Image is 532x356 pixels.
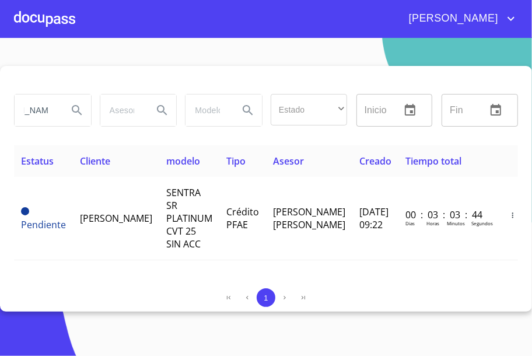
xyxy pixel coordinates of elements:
[148,96,176,124] button: Search
[273,205,345,231] span: [PERSON_NAME] [PERSON_NAME]
[80,212,152,225] span: [PERSON_NAME]
[21,218,66,231] span: Pendiente
[359,205,388,231] span: [DATE] 09:22
[226,155,246,167] span: Tipo
[166,186,212,250] span: SENTRA SR PLATINUM CVT 25 SIN ACC
[21,207,29,215] span: Pendiente
[471,220,493,226] p: Segundos
[271,94,347,125] div: ​
[185,95,229,126] input: search
[257,288,275,307] button: 1
[166,155,200,167] span: modelo
[405,208,493,221] p: 00 : 03 : 03 : 44
[63,96,91,124] button: Search
[273,155,304,167] span: Asesor
[426,220,439,226] p: Horas
[400,9,504,28] span: [PERSON_NAME]
[80,155,110,167] span: Cliente
[234,96,262,124] button: Search
[21,155,54,167] span: Estatus
[359,155,391,167] span: Creado
[264,294,268,302] span: 1
[400,9,518,28] button: account of current user
[226,205,259,231] span: Crédito PFAE
[15,95,58,126] input: search
[405,155,461,167] span: Tiempo total
[447,220,465,226] p: Minutos
[405,220,415,226] p: Dias
[100,95,144,126] input: search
